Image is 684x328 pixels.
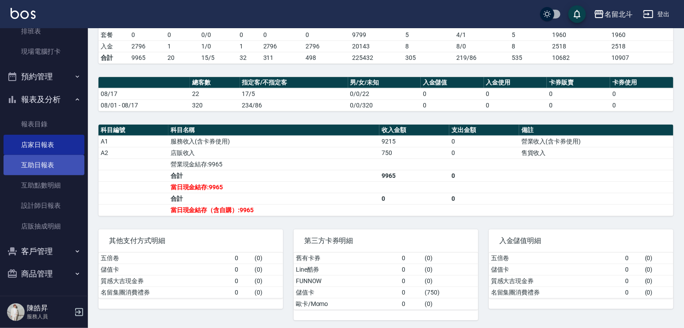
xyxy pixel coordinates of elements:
[640,6,673,22] button: 登出
[294,253,478,310] table: a dense table
[510,29,550,41] td: 5
[379,147,449,158] td: 750
[98,41,129,52] td: 入金
[237,52,261,63] td: 32
[168,147,380,158] td: 店販收入
[252,275,283,287] td: ( 0 )
[168,204,380,216] td: 當日現金結存（含自購）:9965
[623,264,643,275] td: 0
[129,52,165,63] td: 9965
[98,88,190,100] td: 08/17
[233,264,252,275] td: 0
[168,170,380,181] td: 合計
[98,264,233,275] td: 儲值卡
[190,88,240,100] td: 22
[449,125,519,136] th: 支出金額
[484,100,547,111] td: 0
[4,216,84,236] a: 店販抽成明細
[610,29,673,41] td: 1960
[237,29,261,41] td: 0
[610,52,673,63] td: 10907
[403,52,455,63] td: 305
[547,77,610,88] th: 卡券販賣
[237,41,261,52] td: 1
[129,41,165,52] td: 2796
[499,236,663,245] span: 入金儲值明細
[421,77,484,88] th: 入金儲值
[98,100,190,111] td: 08/01 - 08/17
[400,298,423,310] td: 0
[233,253,252,264] td: 0
[623,275,643,287] td: 0
[233,275,252,287] td: 0
[200,29,238,41] td: 0 / 0
[423,287,478,298] td: ( 750 )
[109,236,273,245] span: 其他支付方式明細
[168,181,380,193] td: 當日現金結存:9965
[519,136,673,147] td: 營業收入(含卡券使用)
[403,41,455,52] td: 8
[610,77,673,88] th: 卡券使用
[4,155,84,175] a: 互助日報表
[98,29,129,41] td: 套餐
[252,253,283,264] td: ( 0 )
[190,100,240,111] td: 320
[252,264,283,275] td: ( 0 )
[489,253,623,264] td: 五倍卷
[550,52,610,63] td: 10682
[484,77,547,88] th: 入金使用
[294,264,400,275] td: Line酷券
[98,125,673,216] table: a dense table
[400,253,423,264] td: 0
[547,100,610,111] td: 0
[303,41,350,52] td: 2796
[489,253,673,299] table: a dense table
[304,236,468,245] span: 第三方卡券明細
[98,52,129,63] td: 合計
[510,52,550,63] td: 535
[303,29,350,41] td: 0
[423,298,478,310] td: ( 0 )
[27,304,72,313] h5: 陳皓昇
[4,65,84,88] button: 預約管理
[547,88,610,100] td: 0
[550,29,610,41] td: 1960
[350,29,403,41] td: 9799
[423,253,478,264] td: ( 0 )
[98,125,168,136] th: 科目編號
[4,195,84,216] a: 設計師日報表
[623,253,643,264] td: 0
[610,41,673,52] td: 2518
[449,193,519,204] td: 0
[190,77,240,88] th: 總客數
[240,100,348,111] td: 234/86
[7,303,25,321] img: Person
[421,100,484,111] td: 0
[11,8,36,19] img: Logo
[303,52,350,63] td: 498
[643,264,673,275] td: ( 0 )
[261,52,303,63] td: 311
[168,125,380,136] th: 科目名稱
[168,136,380,147] td: 服務收入(含卡券使用)
[261,41,303,52] td: 2796
[400,264,423,275] td: 0
[510,41,550,52] td: 8
[423,264,478,275] td: ( 0 )
[623,287,643,298] td: 0
[98,253,233,264] td: 五倍卷
[348,100,421,111] td: 0/0/320
[489,287,623,298] td: 名留集團消費禮券
[568,5,586,23] button: save
[484,88,547,100] td: 0
[379,125,449,136] th: 收入金額
[348,88,421,100] td: 0/0/22
[379,136,449,147] td: 9215
[27,313,72,321] p: 服務人員
[379,170,449,181] td: 9965
[403,29,455,41] td: 5
[643,253,673,264] td: ( 0 )
[168,193,380,204] td: 合計
[200,52,238,63] td: 15/5
[489,264,623,275] td: 儲值卡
